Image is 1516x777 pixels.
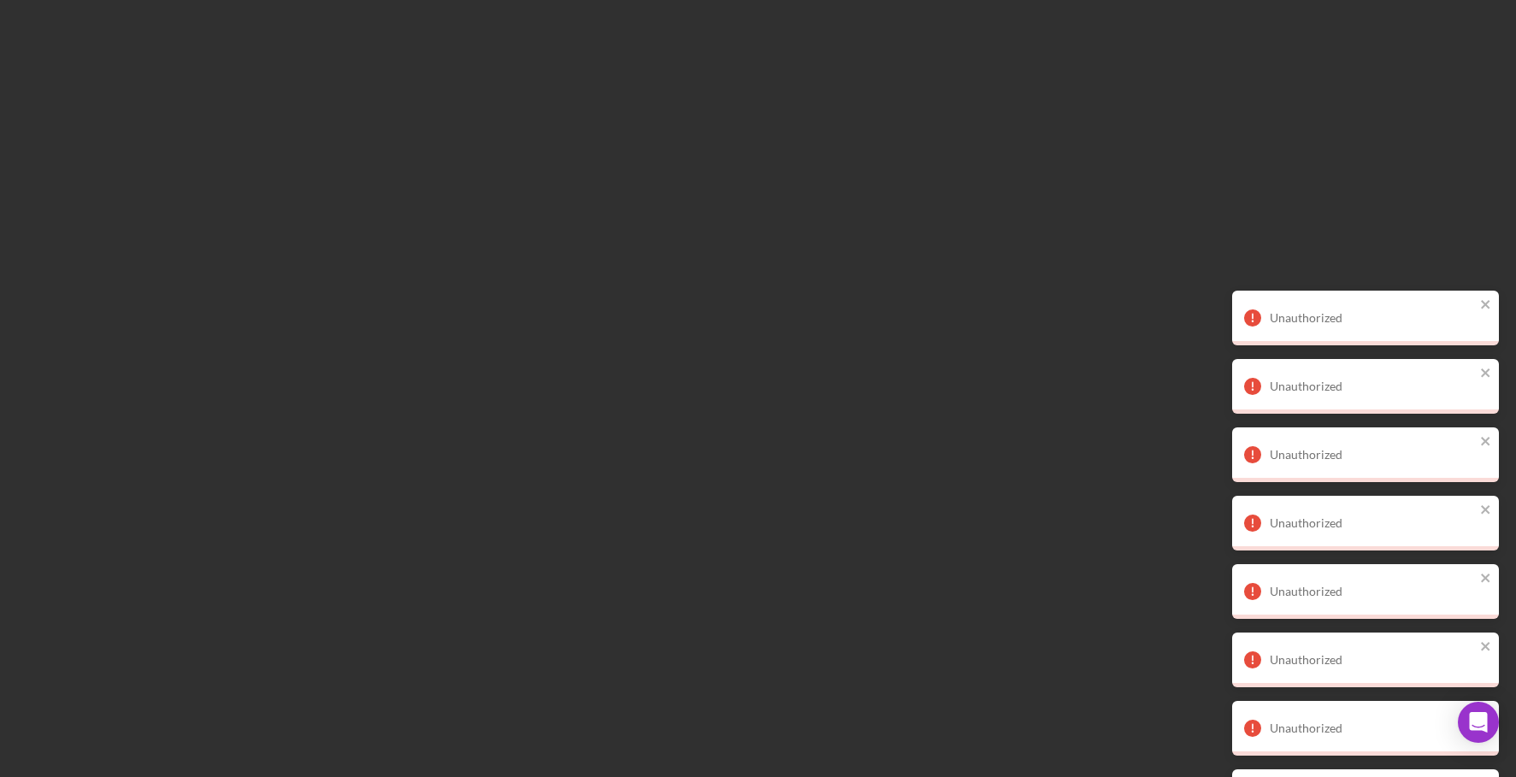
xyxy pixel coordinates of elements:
[1270,516,1475,530] div: Unauthorized
[1270,721,1475,735] div: Unauthorized
[1480,503,1492,519] button: close
[1270,311,1475,325] div: Unauthorized
[1458,702,1499,743] div: Open Intercom Messenger
[1270,380,1475,393] div: Unauthorized
[1270,585,1475,598] div: Unauthorized
[1270,448,1475,462] div: Unauthorized
[1480,366,1492,382] button: close
[1480,434,1492,450] button: close
[1480,297,1492,314] button: close
[1270,653,1475,667] div: Unauthorized
[1480,571,1492,587] button: close
[1480,639,1492,656] button: close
